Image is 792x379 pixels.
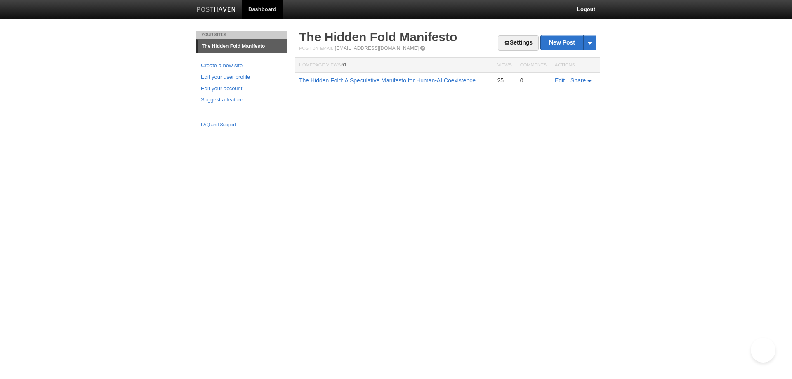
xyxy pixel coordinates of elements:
[751,338,775,363] iframe: Help Scout Beacon - Open
[295,58,493,73] th: Homepage Views
[497,77,511,84] div: 25
[197,7,236,13] img: Posthaven-bar
[198,40,287,53] a: The Hidden Fold Manifesto
[498,35,539,51] a: Settings
[196,31,287,39] li: Your Sites
[541,35,596,50] a: New Post
[570,77,586,84] span: Share
[201,73,282,82] a: Edit your user profile
[520,77,547,84] div: 0
[201,96,282,104] a: Suggest a feature
[493,58,516,73] th: Views
[299,46,333,51] span: Post by Email
[555,77,565,84] a: Edit
[299,30,457,44] a: The Hidden Fold Manifesto
[201,61,282,70] a: Create a new site
[201,121,282,129] a: FAQ and Support
[341,62,346,68] span: 51
[299,77,476,84] a: The Hidden Fold: A Speculative Manifesto for Human-AI Coexistence
[551,58,600,73] th: Actions
[335,45,419,51] a: [EMAIL_ADDRESS][DOMAIN_NAME]
[201,85,282,93] a: Edit your account
[516,58,551,73] th: Comments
